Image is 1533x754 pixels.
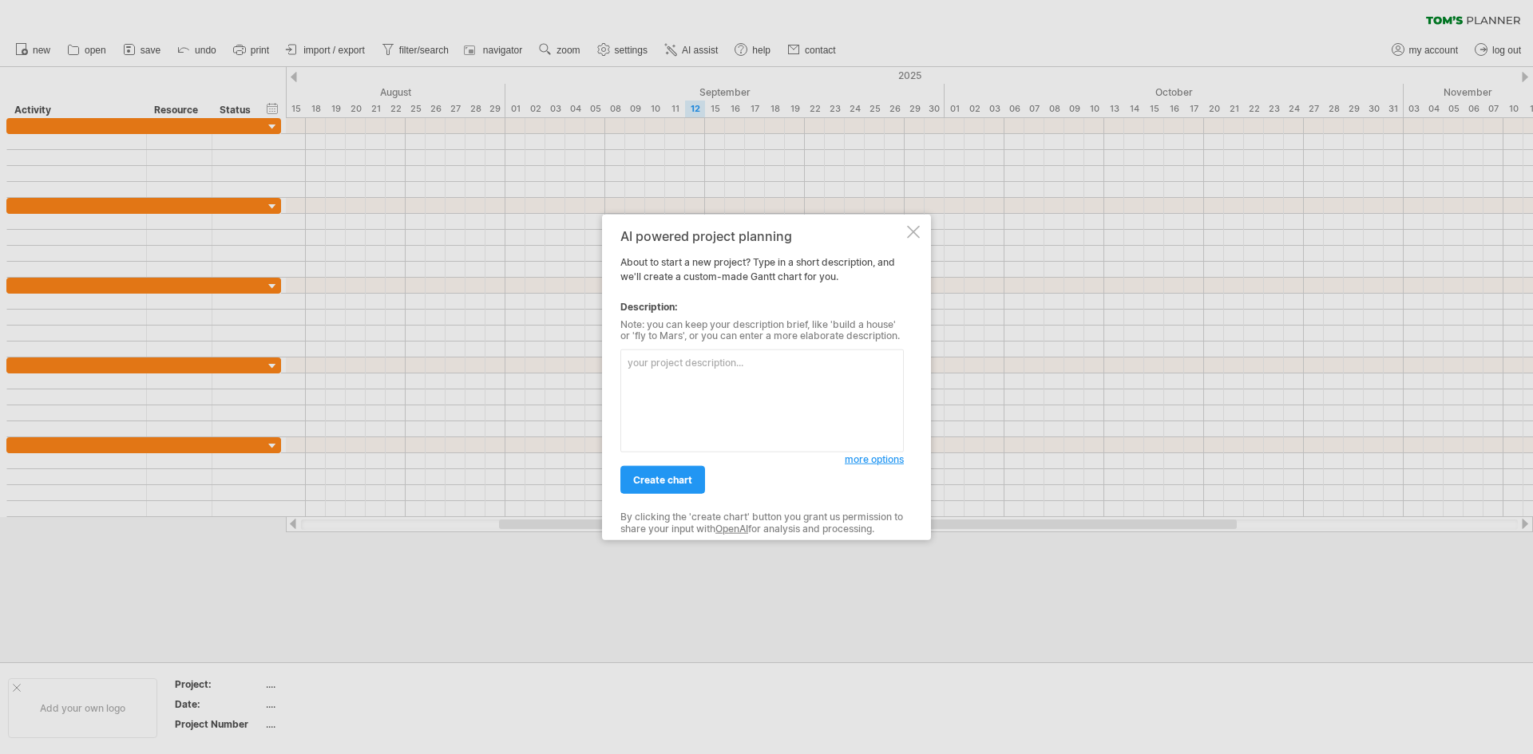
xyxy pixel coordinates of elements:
[633,474,692,486] span: create chart
[620,511,904,535] div: By clicking the 'create chart' button you grant us permission to share your input with for analys...
[620,228,904,526] div: About to start a new project? Type in a short description, and we'll create a custom-made Gantt c...
[620,299,904,314] div: Description:
[715,522,748,534] a: OpenAI
[845,453,904,465] span: more options
[620,318,904,341] div: Note: you can keep your description brief, like 'build a house' or 'fly to Mars', or you can ente...
[845,452,904,467] a: more options
[620,466,705,494] a: create chart
[620,228,904,243] div: AI powered project planning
